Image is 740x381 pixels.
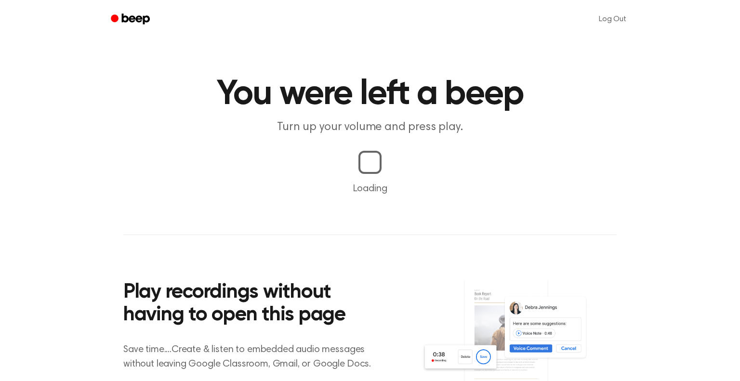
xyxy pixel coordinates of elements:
[589,8,636,31] a: Log Out
[123,281,383,327] h2: Play recordings without having to open this page
[123,342,383,371] p: Save time....Create & listen to embedded audio messages without leaving Google Classroom, Gmail, ...
[123,77,617,112] h1: You were left a beep
[185,119,555,135] p: Turn up your volume and press play.
[104,10,159,29] a: Beep
[12,182,728,196] p: Loading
